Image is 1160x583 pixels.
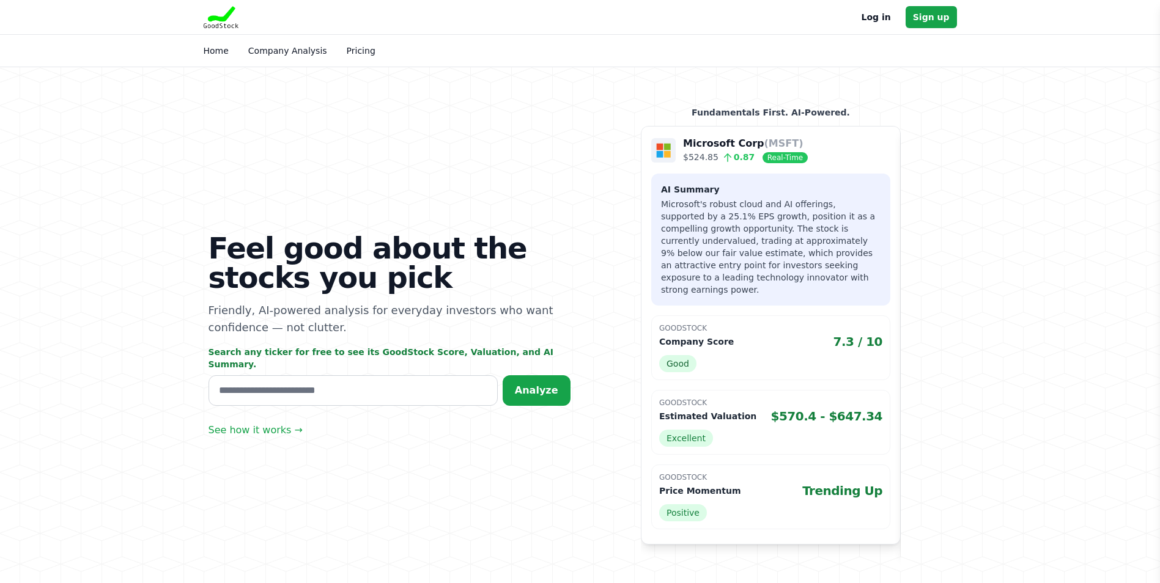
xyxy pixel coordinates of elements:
span: Positive [659,504,707,521]
p: Estimated Valuation [659,410,756,422]
a: Pricing [347,46,375,56]
a: Company Logo Microsoft Corp(MSFT) $524.85 0.87 Real-Time AI Summary Microsoft's robust cloud and ... [641,126,901,544]
span: (MSFT) [764,137,804,149]
span: Real-Time [763,152,808,163]
a: Home [204,46,229,56]
a: Log in [862,10,891,24]
a: Company Analysis [248,46,327,56]
h1: Feel good about the stocks you pick [209,233,571,292]
p: Search any ticker for free to see its GoodStock Score, Valuation, and AI Summary. [209,346,571,370]
p: GoodStock [659,323,882,333]
span: 7.3 / 10 [833,333,883,350]
p: Fundamentals First. AI-Powered. [641,106,901,119]
span: $570.4 - $647.34 [771,408,883,425]
p: GoodStock [659,472,882,482]
span: Analyze [515,384,558,396]
span: Good [659,355,696,372]
span: Trending Up [802,482,882,499]
img: Goodstock Logo [204,6,239,28]
h3: AI Summary [661,183,881,196]
a: Sign up [906,6,957,28]
p: Microsoft's robust cloud and AI offerings, supported by a 25.1% EPS growth, position it as a comp... [661,198,881,296]
img: Company Logo [651,138,676,163]
p: Microsoft Corp [683,136,808,151]
p: $524.85 [683,151,808,164]
span: 0.87 [719,152,755,162]
a: See how it works → [209,423,303,438]
span: Excellent [659,430,713,447]
p: GoodStock [659,398,882,408]
p: Company Score [659,335,734,348]
p: Friendly, AI-powered analysis for everyday investors who want confidence — not clutter. [209,302,571,336]
p: Price Momentum [659,485,741,497]
button: Analyze [503,375,571,406]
